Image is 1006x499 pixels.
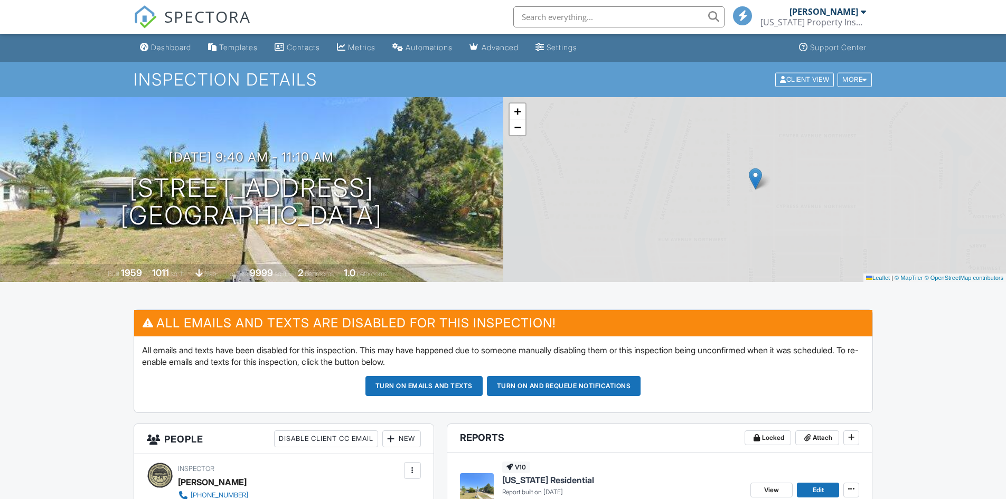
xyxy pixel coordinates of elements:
[274,430,378,447] div: Disable Client CC Email
[365,376,483,396] button: Turn on emails and texts
[333,38,380,58] a: Metrics
[789,6,858,17] div: [PERSON_NAME]
[487,376,641,396] button: Turn on and Requeue Notifications
[510,119,525,135] a: Zoom out
[108,270,119,278] span: Built
[547,43,577,52] div: Settings
[357,270,387,278] span: bathrooms
[774,75,836,83] a: Client View
[178,474,247,490] div: [PERSON_NAME]
[250,267,273,278] div: 9999
[749,168,762,190] img: Marker
[348,43,375,52] div: Metrics
[513,6,725,27] input: Search everything...
[142,344,864,368] p: All emails and texts have been disabled for this inspection. This may have happened due to someon...
[810,43,867,52] div: Support Center
[178,465,214,473] span: Inspector
[134,310,872,336] h3: All emails and texts are disabled for this inspection!
[270,38,324,58] a: Contacts
[169,150,334,164] h3: [DATE] 9:40 am - 11:10 am
[120,174,382,230] h1: [STREET_ADDRESS] [GEOGRAPHIC_DATA]
[344,267,355,278] div: 1.0
[136,38,195,58] a: Dashboard
[482,43,519,52] div: Advanced
[134,14,251,36] a: SPECTORA
[134,70,873,89] h1: Inspection Details
[164,5,251,27] span: SPECTORA
[219,43,258,52] div: Templates
[514,120,521,134] span: −
[204,38,262,58] a: Templates
[510,103,525,119] a: Zoom in
[514,105,521,118] span: +
[775,72,834,87] div: Client View
[895,275,923,281] a: © MapTiler
[287,43,320,52] div: Contacts
[121,267,142,278] div: 1959
[866,275,890,281] a: Leaflet
[171,270,185,278] span: sq. ft.
[795,38,871,58] a: Support Center
[305,270,334,278] span: bedrooms
[134,424,434,454] h3: People
[151,43,191,52] div: Dashboard
[298,267,303,278] div: 2
[134,5,157,29] img: The Best Home Inspection Software - Spectora
[406,43,453,52] div: Automations
[838,72,872,87] div: More
[204,270,216,278] span: slab
[388,38,457,58] a: Automations (Basic)
[531,38,581,58] a: Settings
[152,267,169,278] div: 1011
[275,270,288,278] span: sq.ft.
[382,430,421,447] div: New
[465,38,523,58] a: Advanced
[891,275,893,281] span: |
[925,275,1003,281] a: © OpenStreetMap contributors
[226,270,248,278] span: Lot Size
[760,17,866,27] div: Florida Property Inspections, Inc.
